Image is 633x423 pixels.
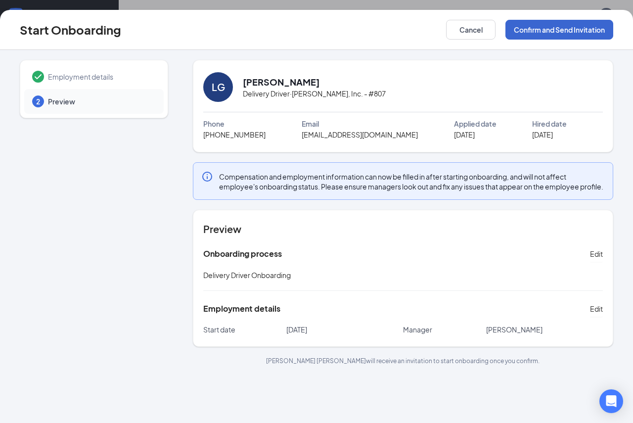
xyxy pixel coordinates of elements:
[203,118,225,129] span: Phone
[203,129,266,140] span: [PHONE_NUMBER]
[590,304,603,314] span: Edit
[203,222,603,236] h4: Preview
[590,249,603,259] span: Edit
[201,171,213,183] svg: Info
[203,248,282,259] h5: Onboarding process
[203,271,291,280] span: Delivery Driver Onboarding
[48,96,154,106] span: Preview
[532,118,567,129] span: Hired date
[590,301,603,317] button: Edit
[193,357,613,365] p: [PERSON_NAME] [PERSON_NAME] will receive an invitation to start onboarding once you confirm.
[243,76,319,88] h2: [PERSON_NAME]
[599,389,623,413] div: Open Intercom Messenger
[505,20,613,40] button: Confirm and Send Invitation
[590,246,603,262] button: Edit
[454,118,497,129] span: Applied date
[403,325,486,334] p: Manager
[532,129,553,140] span: [DATE]
[486,325,603,334] p: [PERSON_NAME]
[212,80,225,94] div: LG
[36,96,40,106] span: 2
[219,172,605,191] span: Compensation and employment information can now be filled in after starting onboarding, and will ...
[302,118,319,129] span: Email
[20,21,121,38] h3: Start Onboarding
[203,325,286,334] p: Start date
[454,129,475,140] span: [DATE]
[48,72,154,82] span: Employment details
[446,20,496,40] button: Cancel
[32,71,44,83] svg: Checkmark
[302,129,418,140] span: [EMAIL_ADDRESS][DOMAIN_NAME]
[203,303,280,314] h5: Employment details
[286,325,403,334] p: [DATE]
[243,88,386,99] span: Delivery Driver · [PERSON_NAME], Inc. - #807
